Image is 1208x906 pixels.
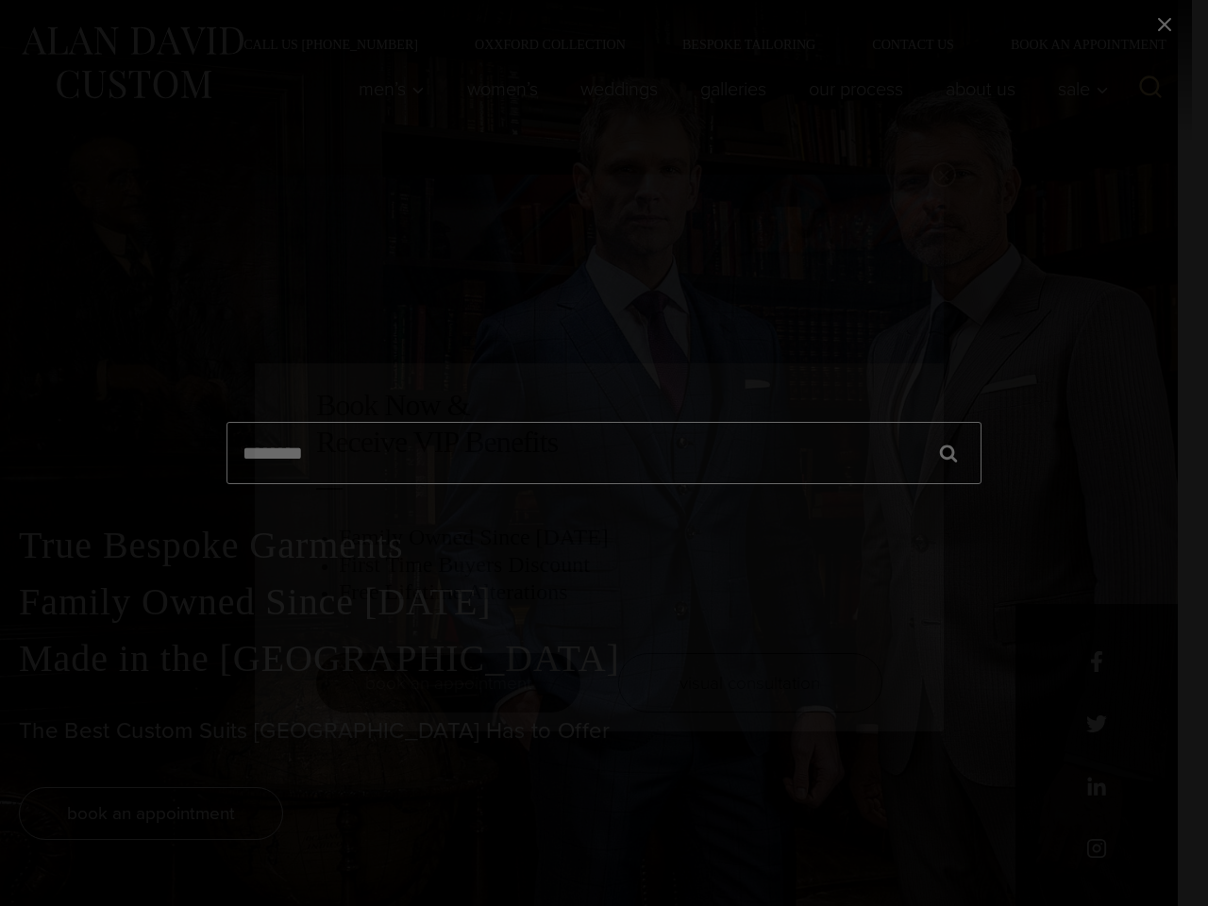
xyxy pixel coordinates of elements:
[931,162,956,187] button: Close
[339,551,882,579] h3: First Time Buyers Discount
[339,524,882,551] h3: Family Owned Since [DATE]
[316,653,580,713] a: book an appointment
[618,653,882,713] a: visual consultation
[316,387,882,460] h2: Book Now & Receive VIP Benefits
[339,579,882,606] h3: Free Lifetime Alterations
